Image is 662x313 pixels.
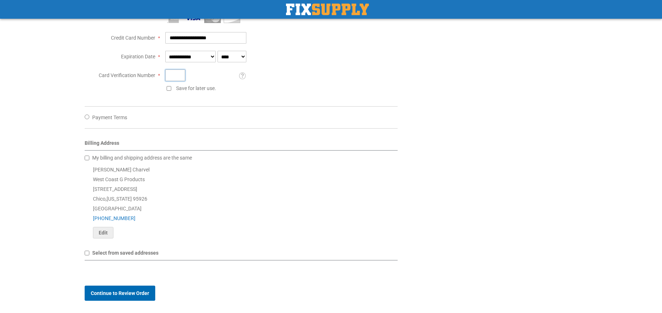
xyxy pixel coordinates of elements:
[91,290,149,296] span: Continue to Review Order
[99,72,155,78] span: Card Verification Number
[107,196,132,202] span: [US_STATE]
[92,250,158,256] span: Select from saved addresses
[85,165,398,238] div: [PERSON_NAME] Charvel West Coast G Products [STREET_ADDRESS] Chico , 95926 [GEOGRAPHIC_DATA]
[99,230,108,236] span: Edit
[85,139,398,151] div: Billing Address
[93,227,113,238] button: Edit
[85,286,155,301] button: Continue to Review Order
[286,4,369,15] a: store logo
[92,115,127,120] span: Payment Terms
[121,54,155,59] span: Expiration Date
[176,85,216,91] span: Save for later use.
[92,155,192,161] span: My billing and shipping address are the same
[93,215,135,221] a: [PHONE_NUMBER]
[111,35,155,41] span: Credit Card Number
[286,4,369,15] img: Fix Industrial Supply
